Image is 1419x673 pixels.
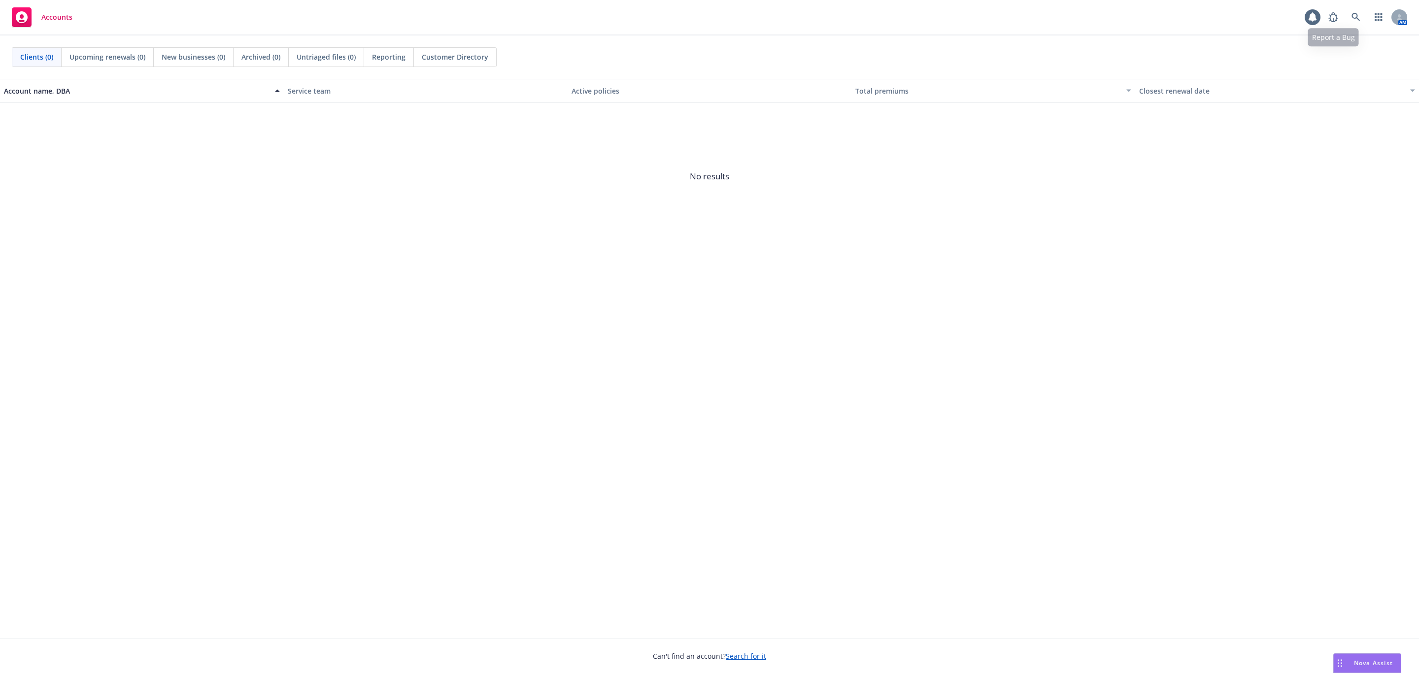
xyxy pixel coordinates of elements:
[69,52,145,62] span: Upcoming renewals (0)
[1139,86,1404,96] div: Closest renewal date
[372,52,405,62] span: Reporting
[1323,7,1343,27] a: Report a Bug
[284,79,568,102] button: Service team
[422,52,488,62] span: Customer Directory
[8,3,76,31] a: Accounts
[20,52,53,62] span: Clients (0)
[241,52,280,62] span: Archived (0)
[1354,659,1393,667] span: Nova Assist
[41,13,72,21] span: Accounts
[297,52,356,62] span: Untriaged files (0)
[4,86,269,96] div: Account name, DBA
[288,86,564,96] div: Service team
[653,651,766,661] span: Can't find an account?
[568,79,851,102] button: Active policies
[1334,654,1346,673] div: Drag to move
[1369,7,1388,27] a: Switch app
[1333,653,1401,673] button: Nova Assist
[1346,7,1366,27] a: Search
[572,86,847,96] div: Active policies
[162,52,225,62] span: New businesses (0)
[855,86,1120,96] div: Total premiums
[851,79,1135,102] button: Total premiums
[726,651,766,661] a: Search for it
[1135,79,1419,102] button: Closest renewal date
